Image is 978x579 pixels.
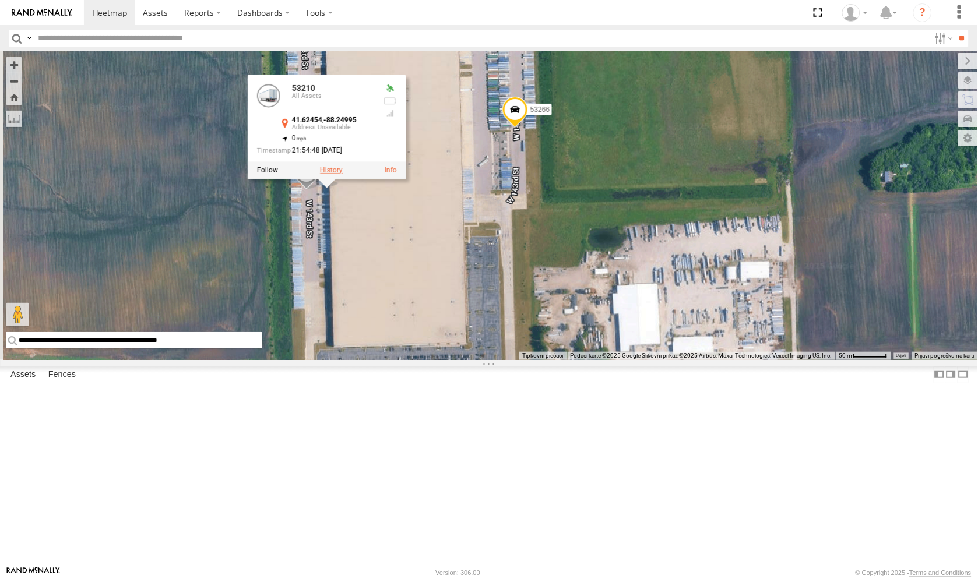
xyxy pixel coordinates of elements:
[836,352,891,360] button: Mjerilo karte: 50 m naprema 56 piksela
[6,111,22,127] label: Measure
[838,4,872,22] div: Miky Transport
[6,89,22,105] button: Zoom Home
[958,130,978,146] label: Map Settings
[6,303,29,326] button: Povucite Pegmana na kartu da biste otvorili Street View
[43,366,82,383] label: Fences
[934,366,945,383] label: Dock Summary Table to the Left
[6,73,22,89] button: Zoom out
[856,570,972,577] div: © Copyright 2025 -
[5,366,41,383] label: Assets
[292,116,322,124] strong: 41.62454
[292,83,315,93] a: 53210
[12,9,72,17] img: rand-logo.svg
[6,57,22,73] button: Zoom in
[385,167,397,175] a: View Asset Details
[571,352,832,359] span: Podaci karte ©2025 Google Slikovni prikaz ©2025 Airbus, Maxar Technologies, Vexcel Imaging US, Inc.
[910,570,972,577] a: Terms and Conditions
[945,366,957,383] label: Dock Summary Table to the Right
[383,97,397,106] div: No battery health information received from this device.
[257,167,278,175] label: Realtime tracking of Asset
[530,106,550,114] span: 53266
[839,352,853,359] span: 50 m
[436,570,480,577] div: Version: 306.00
[896,354,906,358] a: Uvjeti (otvara se u novoj kartici)
[323,116,357,124] strong: -88.24995
[292,116,374,131] div: ,
[915,352,975,359] a: Prijavi pogrešku na karti
[6,567,60,579] a: Visit our Website
[522,352,564,360] button: Tipkovni prečaci
[958,366,969,383] label: Hide Summary Table
[257,147,374,155] div: Date/time of location update
[913,3,932,22] i: ?
[320,167,343,175] label: View Asset History
[292,135,307,143] span: 0
[383,84,397,93] div: Valid GPS Fix
[257,84,280,107] a: View Asset Details
[292,93,374,100] div: All Assets
[24,30,34,47] label: Search Query
[383,110,397,119] div: Last Event GSM Signal Strength
[930,30,955,47] label: Search Filter Options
